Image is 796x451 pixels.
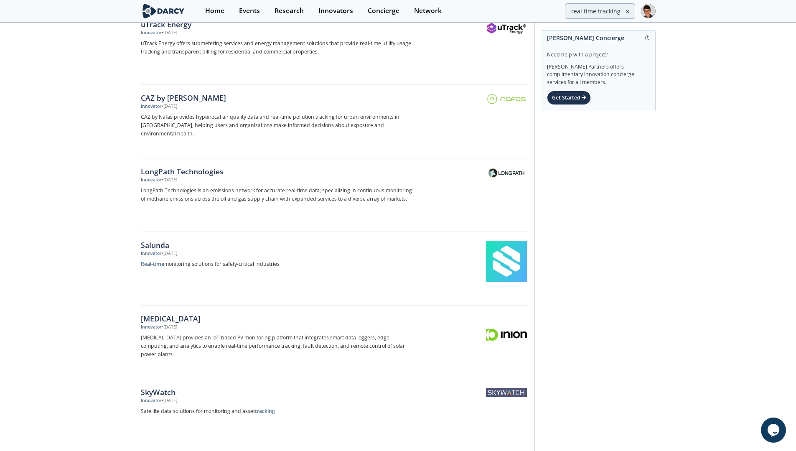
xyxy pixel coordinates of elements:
div: Events [239,8,260,14]
a: [MEDICAL_DATA] Innovator •[DATE] [MEDICAL_DATA] provides an IoT-based PV monitoring platform that... [141,306,529,379]
p: CAZ by Nafas provides hyperlocal air quality data and real-time pollution tracking for urban envi... [141,113,417,138]
img: SkyWatch [486,388,527,397]
img: information.svg [645,36,650,40]
p: Satellite data solutions for monitoring and asset [141,407,417,415]
div: Get Started [547,91,591,105]
div: SkyWatch [141,387,417,397]
img: Inion [486,314,527,355]
div: Innovator [141,250,162,257]
img: CAZ by Nafas [486,94,527,104]
div: Salunda [141,240,417,250]
p: LongPath Technologies is an emissions network for accurate real-time data, specializing in contin... [141,186,417,203]
div: Innovator [141,177,162,183]
a: LongPath Technologies Innovator •[DATE] LongPath Technologies is an emissions network for accurat... [141,158,529,232]
a: uTrack Energy Innovator •[DATE] uTrack Energy offers submetering services and energy management s... [141,11,529,85]
div: Innovators [318,8,353,14]
div: • [DATE] [162,250,177,257]
div: Innovator [141,30,162,36]
iframe: chat widget [761,418,788,443]
div: uTrack Energy [141,19,417,30]
input: Advanced Search [565,3,635,19]
img: uTrack Energy [486,20,527,37]
a: CAZ by [PERSON_NAME] Innovator •[DATE] CAZ by Nafas provides hyperlocal air quality data and real... [141,85,529,158]
div: Need help with a project? [547,45,649,59]
strong: time [153,260,164,268]
div: [PERSON_NAME] Concierge [547,31,649,45]
p: [MEDICAL_DATA] provides an IoT-based PV monitoring platform that integrates smart data loggers, e... [141,334,417,359]
div: Network [414,8,442,14]
div: Innovator [141,324,162,331]
div: LongPath Technologies [141,166,417,177]
p: - monitoring solutions for safety-critical industries [141,260,417,268]
img: Profile [641,4,656,18]
div: CAZ by [PERSON_NAME] [141,92,417,103]
div: • [DATE] [162,177,177,183]
div: • [DATE] [162,103,177,110]
div: Home [205,8,224,14]
div: Research [275,8,304,14]
div: [MEDICAL_DATA] [141,313,417,324]
a: Salunda Innovator •[DATE] Real-timemonitoring solutions for safety-critical industries Salunda [141,232,529,306]
p: uTrack Energy offers submetering services and energy management solutions that provide real-time ... [141,39,417,56]
div: Innovator [141,103,162,110]
img: LongPath Technologies [486,167,527,179]
img: Salunda [486,241,527,282]
strong: tracking [255,408,275,415]
img: logo-wide.svg [141,4,186,18]
strong: Real [141,260,151,268]
div: • [DATE] [162,324,177,331]
div: • [DATE] [162,397,177,404]
div: • [DATE] [162,30,177,36]
div: Concierge [368,8,399,14]
div: Innovator [141,397,162,404]
div: [PERSON_NAME] Partners offers complimentary innovation concierge services for all members. [547,59,649,86]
